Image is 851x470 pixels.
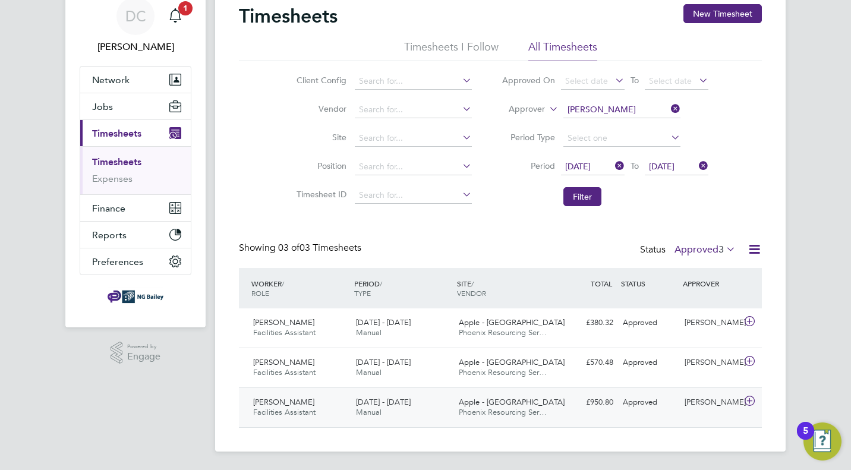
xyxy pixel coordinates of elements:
[565,161,591,172] span: [DATE]
[356,327,382,337] span: Manual
[80,146,191,194] div: Timesheets
[675,244,736,255] label: Approved
[459,327,547,337] span: Phoenix Resourcing Ser…
[680,313,742,333] div: [PERSON_NAME]
[591,279,612,288] span: TOTAL
[80,222,191,248] button: Reports
[459,317,565,327] span: Apple - [GEOGRAPHIC_DATA]
[459,367,547,377] span: Phoenix Resourcing Ser…
[80,40,191,54] span: Danielle Cole
[355,130,472,147] input: Search for...
[502,75,555,86] label: Approved On
[618,273,680,294] div: STATUS
[80,120,191,146] button: Timesheets
[649,161,675,172] span: [DATE]
[282,279,284,288] span: /
[356,357,411,367] span: [DATE] - [DATE]
[803,422,841,460] button: Open Resource Center, 5 new notifications
[803,431,808,446] div: 5
[253,407,316,417] span: Facilities Assistant
[356,397,411,407] span: [DATE] - [DATE]
[253,357,314,367] span: [PERSON_NAME]
[380,279,382,288] span: /
[178,1,193,15] span: 1
[80,67,191,93] button: Network
[253,367,316,377] span: Facilities Assistant
[502,132,555,143] label: Period Type
[354,288,371,298] span: TYPE
[251,288,269,298] span: ROLE
[92,156,141,168] a: Timesheets
[111,342,161,364] a: Powered byEngage
[80,287,191,306] a: Go to home page
[239,4,338,28] h2: Timesheets
[528,40,597,61] li: All Timesheets
[356,407,382,417] span: Manual
[355,73,472,90] input: Search for...
[683,4,762,23] button: New Timesheet
[278,242,361,254] span: 03 Timesheets
[92,203,125,214] span: Finance
[471,279,474,288] span: /
[293,132,346,143] label: Site
[239,242,364,254] div: Showing
[459,407,547,417] span: Phoenix Resourcing Ser…
[355,102,472,118] input: Search for...
[556,313,618,333] div: £380.32
[92,74,130,86] span: Network
[404,40,499,61] li: Timesheets I Follow
[92,229,127,241] span: Reports
[680,353,742,373] div: [PERSON_NAME]
[356,317,411,327] span: [DATE] - [DATE]
[253,317,314,327] span: [PERSON_NAME]
[640,242,738,258] div: Status
[457,288,486,298] span: VENDOR
[293,103,346,114] label: Vendor
[627,72,642,88] span: To
[618,353,680,373] div: Approved
[563,187,601,206] button: Filter
[454,273,557,304] div: SITE
[459,357,565,367] span: Apple - [GEOGRAPHIC_DATA]
[680,273,742,294] div: APPROVER
[356,367,382,377] span: Manual
[80,93,191,119] button: Jobs
[125,8,146,24] span: DC
[565,75,608,86] span: Select date
[248,273,351,304] div: WORKER
[718,244,724,255] span: 3
[459,397,565,407] span: Apple - [GEOGRAPHIC_DATA]
[491,103,545,115] label: Approver
[92,256,143,267] span: Preferences
[293,160,346,171] label: Position
[355,187,472,204] input: Search for...
[355,159,472,175] input: Search for...
[92,128,141,139] span: Timesheets
[680,393,742,412] div: [PERSON_NAME]
[80,195,191,221] button: Finance
[556,353,618,373] div: £570.48
[108,287,163,306] img: ngbailey-logo-retina.png
[618,393,680,412] div: Approved
[253,327,316,337] span: Facilities Assistant
[278,242,300,254] span: 03 of
[649,75,692,86] span: Select date
[563,102,680,118] input: Search for...
[80,248,191,275] button: Preferences
[556,393,618,412] div: £950.80
[502,160,555,171] label: Period
[127,352,160,362] span: Engage
[618,313,680,333] div: Approved
[127,342,160,352] span: Powered by
[351,273,454,304] div: PERIOD
[293,75,346,86] label: Client Config
[253,397,314,407] span: [PERSON_NAME]
[92,173,133,184] a: Expenses
[627,158,642,174] span: To
[92,101,113,112] span: Jobs
[563,130,680,147] input: Select one
[293,189,346,200] label: Timesheet ID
